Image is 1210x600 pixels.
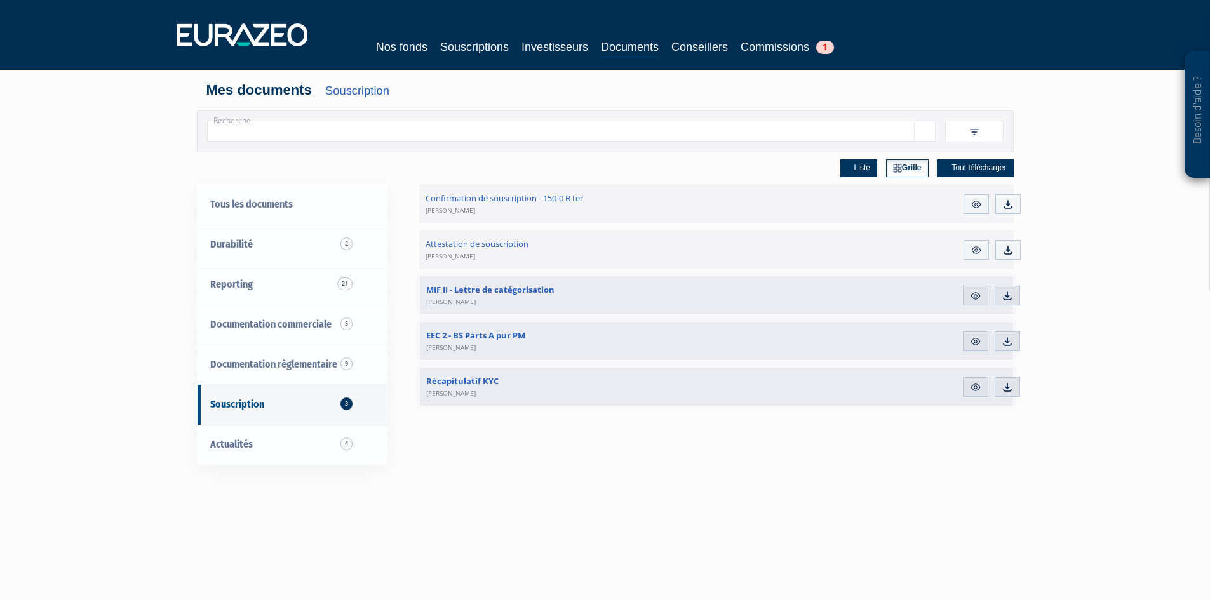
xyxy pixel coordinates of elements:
[1002,199,1014,210] img: download.svg
[1002,382,1013,393] img: download.svg
[970,290,981,302] img: eye.svg
[342,237,354,250] span: 2
[198,425,387,465] a: Actualités 4
[971,199,982,210] img: eye.svg
[1002,336,1013,347] img: download.svg
[198,305,387,345] a: Documentation commerciale 5
[426,251,475,260] span: [PERSON_NAME]
[339,277,354,290] span: 21
[210,278,253,290] span: Reporting
[420,276,793,314] a: MIF II - Lettre de catégorisation[PERSON_NAME]
[426,297,476,306] span: [PERSON_NAME]
[210,318,332,330] span: Documentation commerciale
[198,265,387,305] a: Reporting 21
[426,343,476,352] span: [PERSON_NAME]
[210,238,253,250] span: Durabilité
[1002,290,1013,302] img: download.svg
[342,317,354,330] span: 5
[198,345,387,385] a: Documentation règlementaire 9
[440,38,509,56] a: Souscriptions
[419,184,794,223] a: Confirmation de souscription - 150-0 B ter[PERSON_NAME]
[426,238,528,261] span: Attestation de souscription
[419,230,794,269] a: Attestation de souscription[PERSON_NAME]
[741,38,834,56] a: Commissions1
[206,83,1004,98] h4: Mes documents
[1002,244,1014,256] img: download.svg
[937,159,1013,177] a: Tout télécharger
[893,164,902,173] img: grid.svg
[1190,58,1205,172] p: Besoin d'aide ?
[426,284,555,307] span: MIF II - Lettre de catégorisation
[198,185,387,225] a: Tous les documents
[426,192,583,215] span: Confirmation de souscription - 150-0 B ter
[177,23,307,46] img: 1732889491-logotype_eurazeo_blanc_rvb.png
[340,397,353,410] span: 3
[420,368,793,406] a: Récapitulatif KYC[PERSON_NAME]
[420,322,793,360] a: EEC 2 - BS Parts A pur PM[PERSON_NAME]
[207,121,915,142] input: Recherche
[325,84,389,97] a: Souscription
[376,38,427,56] a: Nos fonds
[210,438,253,450] span: Actualités
[426,375,499,398] span: Récapitulatif KYC
[426,206,475,215] span: [PERSON_NAME]
[198,385,387,425] a: Souscription3
[198,225,387,265] a: Durabilité 2
[886,159,929,177] a: Grille
[210,398,264,410] span: Souscription
[210,358,337,370] span: Documentation règlementaire
[970,336,981,347] img: eye.svg
[971,244,982,256] img: eye.svg
[426,330,525,352] span: EEC 2 - BS Parts A pur PM
[816,41,834,54] span: 1
[601,38,659,58] a: Documents
[840,159,877,177] a: Liste
[521,38,588,56] a: Investisseurs
[342,357,354,370] span: 9
[671,38,728,56] a: Conseillers
[342,437,354,450] span: 4
[970,382,981,393] img: eye.svg
[969,126,980,138] img: filter.svg
[426,389,476,397] span: [PERSON_NAME]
